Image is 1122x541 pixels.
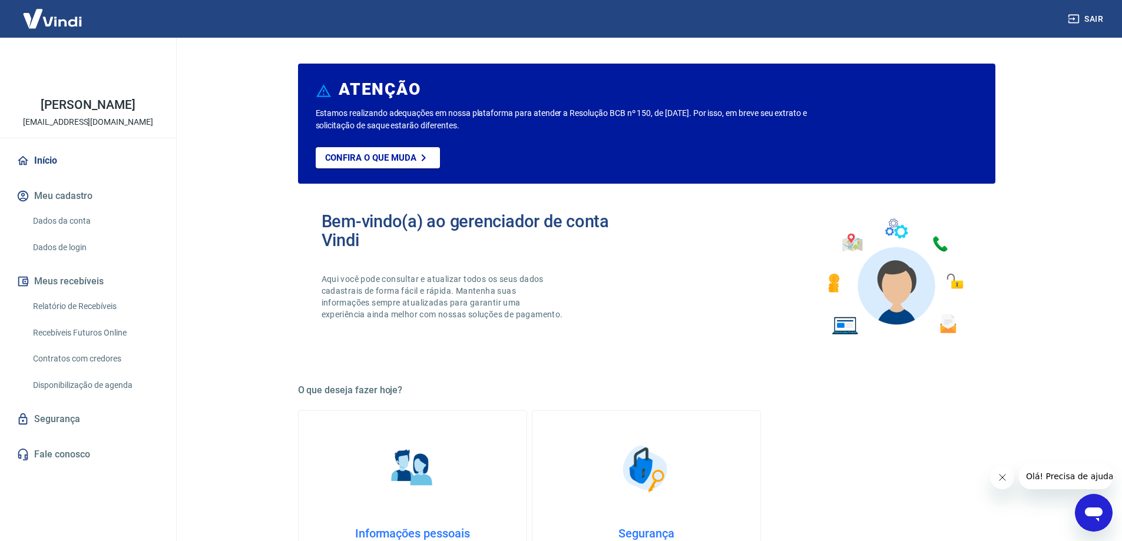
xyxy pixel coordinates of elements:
[41,99,135,111] p: [PERSON_NAME]
[14,148,162,174] a: Início
[1065,8,1108,30] button: Sair
[14,442,162,467] a: Fale conosco
[14,268,162,294] button: Meus recebíveis
[65,47,112,94] img: a8760dbf-e029-4811-95b5-54b80cad56b6.jpeg
[339,84,421,95] h6: ATENÇÃO
[322,273,565,320] p: Aqui você pode consultar e atualizar todos os seus dados cadastrais de forma fácil e rápida. Mant...
[1019,463,1113,489] iframe: Mensagem da empresa
[7,8,99,18] span: Olá! Precisa de ajuda?
[316,147,440,168] a: Confira o que muda
[28,347,162,371] a: Contratos com credores
[28,235,162,260] a: Dados de login
[14,406,162,432] a: Segurança
[23,116,153,128] p: [EMAIL_ADDRESS][DOMAIN_NAME]
[317,526,508,540] h4: Informações pessoais
[316,107,845,132] p: Estamos realizando adequações em nossa plataforma para atender a Resolução BCB nº 150, de [DATE]....
[551,526,742,540] h4: Segurança
[1075,494,1113,532] iframe: Botão para abrir a janela de mensagens
[383,439,442,498] img: Informações pessoais
[817,212,972,342] img: Imagem de um avatar masculino com diversos icones exemplificando as funcionalidades do gerenciado...
[325,152,416,163] p: Confira o que muda
[28,373,162,397] a: Disponibilização de agenda
[14,183,162,209] button: Meu cadastro
[322,212,647,250] h2: Bem-vindo(a) ao gerenciador de conta Vindi
[28,321,162,345] a: Recebíveis Futuros Online
[28,209,162,233] a: Dados da conta
[298,384,995,396] h5: O que deseja fazer hoje?
[617,439,676,498] img: Segurança
[28,294,162,318] a: Relatório de Recebíveis
[14,1,91,36] img: Vindi
[991,466,1014,489] iframe: Fechar mensagem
